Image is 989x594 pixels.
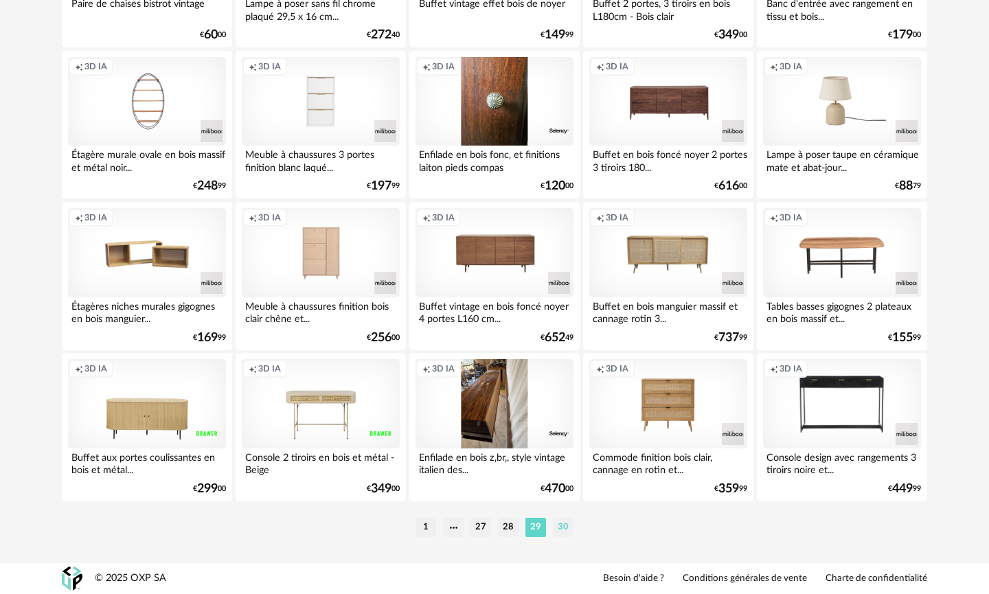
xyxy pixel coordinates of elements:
[236,51,406,199] a: Creation icon 3D IA Meuble à chaussures 3 portes finition blanc laqué... €19799
[422,212,431,223] span: Creation icon
[718,484,739,494] span: 359
[84,61,107,72] span: 3D IA
[84,363,107,374] span: 3D IA
[236,353,406,501] a: Creation icon 3D IA Console 2 tiroirs en bois et métal - Beige €34900
[75,212,83,223] span: Creation icon
[68,297,226,325] div: Étagères niches murales gigognes en bois manguier...
[416,146,573,173] div: Enfilade en bois fonc‚ et finitions laiton pieds compas
[367,181,400,191] div: € 99
[367,484,400,494] div: € 00
[197,181,218,191] span: 248
[242,448,400,476] div: Console 2 tiroirs en bois et métal - Beige
[606,212,628,223] span: 3D IA
[757,353,927,501] a: Creation icon 3D IA Console design avec rangements 3 tiroirs noire et... €44999
[200,30,226,40] div: € 00
[757,51,927,199] a: Creation icon 3D IA Lampe à poser taupe en céramique mate et abat-jour... €8879
[714,30,747,40] div: € 00
[371,333,391,343] span: 256
[498,518,519,537] li: 28
[899,181,913,191] span: 88
[683,573,807,585] a: Conditions générales de vente
[545,181,565,191] span: 120
[258,363,281,374] span: 3D IA
[606,363,628,374] span: 3D IA
[596,61,604,72] span: Creation icon
[249,212,257,223] span: Creation icon
[193,181,226,191] div: € 99
[197,484,218,494] span: 299
[197,333,218,343] span: 169
[892,30,913,40] span: 179
[541,30,573,40] div: € 99
[242,297,400,325] div: Meuble à chaussures finition bois clair chêne et...
[714,333,747,343] div: € 99
[718,333,739,343] span: 737
[714,181,747,191] div: € 00
[371,484,391,494] span: 349
[193,484,226,494] div: € 00
[718,30,739,40] span: 349
[763,146,921,173] div: Lampe à poser taupe en céramique mate et abat-jour...
[249,363,257,374] span: Creation icon
[589,448,747,476] div: Commode finition bois clair, cannage en rotin et...
[409,51,580,199] a: Creation icon 3D IA Enfilade en bois fonc‚ et finitions laiton pieds compas €12000
[603,573,664,585] a: Besoin d'aide ?
[596,212,604,223] span: Creation icon
[409,202,580,350] a: Creation icon 3D IA Buffet vintage en bois foncé noyer 4 portes L160 cm... €65249
[432,363,455,374] span: 3D IA
[95,572,166,585] div: © 2025 OXP SA
[249,61,257,72] span: Creation icon
[596,363,604,374] span: Creation icon
[409,353,580,501] a: Creation icon 3D IA Enfilade en bois z‚br‚, style vintage italien des... €47000
[892,484,913,494] span: 449
[780,363,802,374] span: 3D IA
[236,202,406,350] a: Creation icon 3D IA Meuble à chaussures finition bois clair chêne et... €25600
[432,212,455,223] span: 3D IA
[763,297,921,325] div: Tables basses gigognes 2 plateaux en bois massif et...
[888,30,921,40] div: € 00
[892,333,913,343] span: 155
[416,297,573,325] div: Buffet vintage en bois foncé noyer 4 portes L160 cm...
[75,61,83,72] span: Creation icon
[770,363,778,374] span: Creation icon
[606,61,628,72] span: 3D IA
[258,212,281,223] span: 3D IA
[204,30,218,40] span: 60
[371,181,391,191] span: 197
[888,484,921,494] div: € 99
[75,363,83,374] span: Creation icon
[541,484,573,494] div: € 00
[718,181,739,191] span: 616
[193,333,226,343] div: € 99
[589,146,747,173] div: Buffet en bois foncé noyer 2 portes 3 tiroirs 180...
[371,30,391,40] span: 272
[545,30,565,40] span: 149
[62,202,232,350] a: Creation icon 3D IA Étagères niches murales gigognes en bois manguier... €16999
[888,333,921,343] div: € 99
[416,518,436,537] li: 1
[780,61,802,72] span: 3D IA
[826,573,927,585] a: Charte de confidentialité
[422,363,431,374] span: Creation icon
[258,61,281,72] span: 3D IA
[432,61,455,72] span: 3D IA
[714,484,747,494] div: € 99
[68,146,226,173] div: Étagère murale ovale en bois massif et métal noir...
[62,51,232,199] a: Creation icon 3D IA Étagère murale ovale en bois massif et métal noir... €24899
[470,518,491,537] li: 27
[583,51,753,199] a: Creation icon 3D IA Buffet en bois foncé noyer 2 portes 3 tiroirs 180... €61600
[770,61,778,72] span: Creation icon
[589,297,747,325] div: Buffet en bois manguier massif et cannage rotin 3...
[62,567,82,591] img: OXP
[763,448,921,476] div: Console design avec rangements 3 tiroirs noire et...
[757,202,927,350] a: Creation icon 3D IA Tables basses gigognes 2 plateaux en bois massif et... €15599
[541,333,573,343] div: € 49
[367,30,400,40] div: € 40
[545,333,565,343] span: 652
[583,353,753,501] a: Creation icon 3D IA Commode finition bois clair, cannage en rotin et... €35999
[895,181,921,191] div: € 79
[242,146,400,173] div: Meuble à chaussures 3 portes finition blanc laqué...
[416,448,573,476] div: Enfilade en bois z‚br‚, style vintage italien des...
[553,518,573,537] li: 30
[62,353,232,501] a: Creation icon 3D IA Buffet aux portes coulissantes en bois et métal... €29900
